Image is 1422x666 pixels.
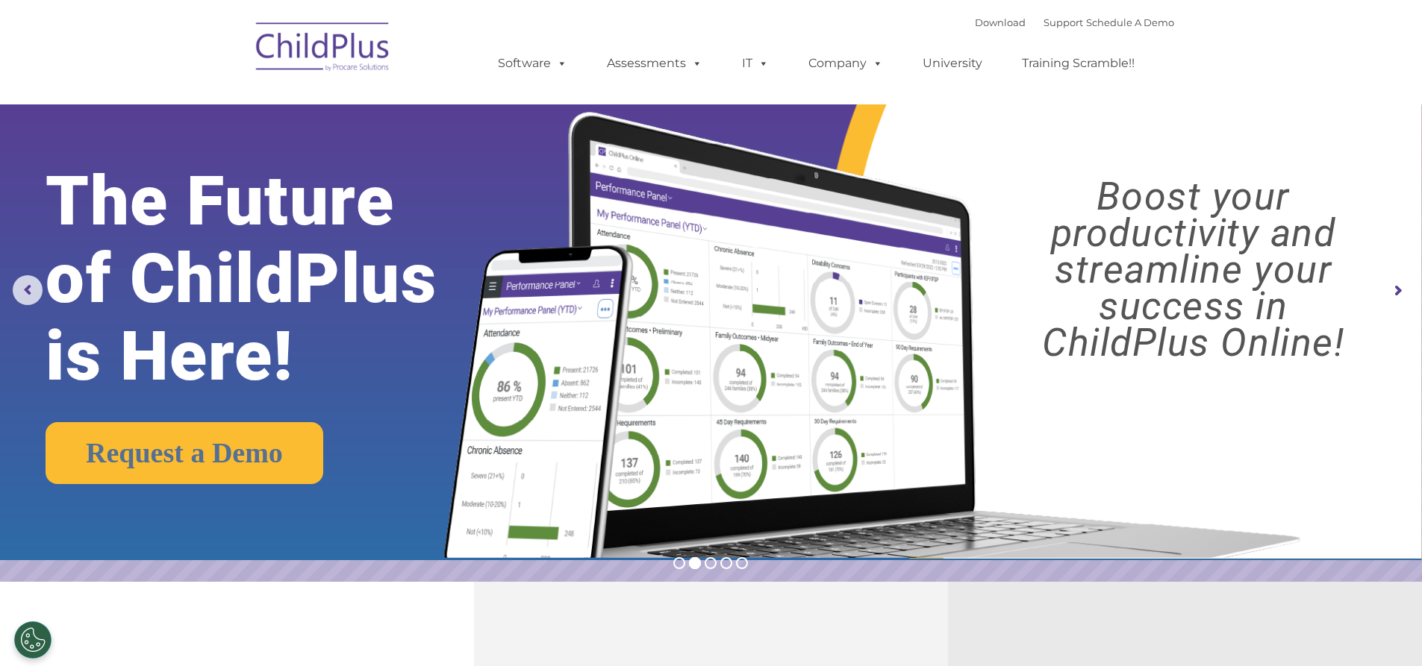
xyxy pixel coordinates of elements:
[1007,48,1150,78] a: Training Scramble!!
[208,98,253,110] span: Last name
[727,48,784,78] a: IT
[975,16,1174,28] font: |
[208,160,271,171] span: Phone number
[1086,16,1174,28] a: Schedule A Demo
[249,12,398,87] img: ChildPlus by Procare Solutions
[483,48,582,78] a: Software
[793,48,898,78] a: Company
[975,16,1026,28] a: Download
[982,178,1404,361] rs-layer: Boost your productivity and streamline your success in ChildPlus Online!
[1044,16,1083,28] a: Support
[14,621,52,659] button: Cookies Settings
[46,422,323,484] a: Request a Demo
[46,163,499,395] rs-layer: The Future of ChildPlus is Here!
[592,48,717,78] a: Assessments
[908,48,997,78] a: University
